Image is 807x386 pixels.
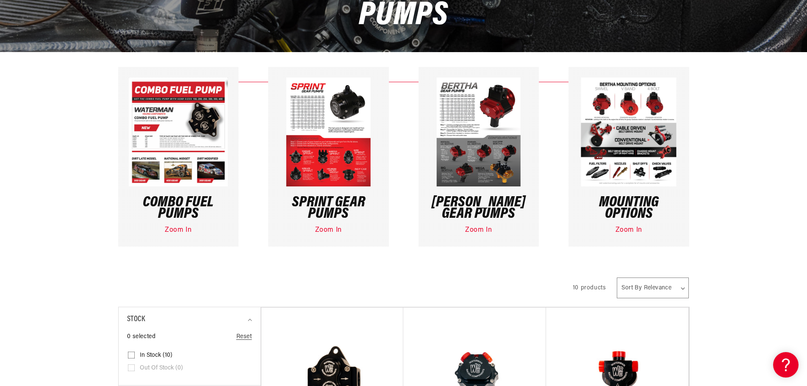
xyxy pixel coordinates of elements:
a: Reset [236,332,252,342]
a: Zoom In [616,227,642,233]
h3: [PERSON_NAME] Gear Pumps [429,197,529,220]
span: Stock [127,314,145,326]
a: Zoom In [465,227,492,233]
h3: Sprint Gear Pumps [279,197,378,220]
h3: Mounting Options [579,197,679,220]
span: 10 products [573,285,606,291]
a: Zoom In [165,227,191,233]
span: 0 selected [127,332,156,342]
a: Zoom In [315,227,342,233]
span: In stock (10) [140,352,172,359]
h3: Combo Fuel Pumps [129,197,228,220]
span: Out of stock (0) [140,364,183,372]
summary: Stock (0 selected) [127,307,252,332]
